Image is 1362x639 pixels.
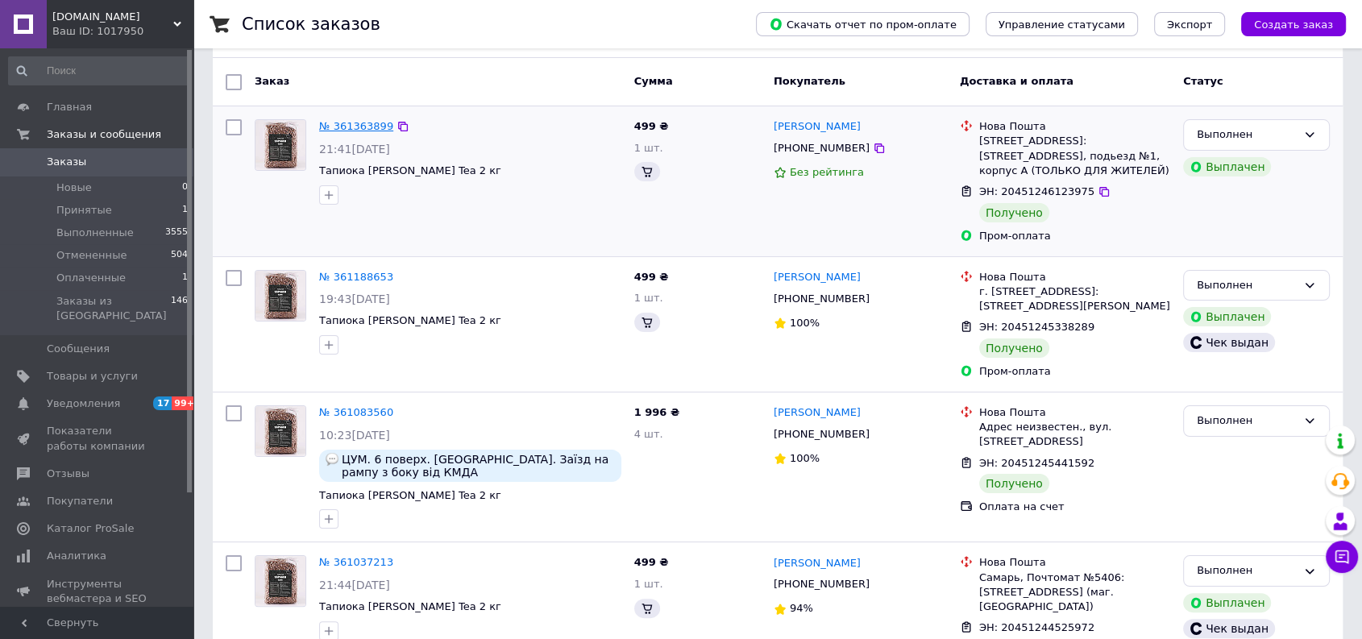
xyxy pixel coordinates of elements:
[774,405,861,421] a: [PERSON_NAME]
[47,467,89,481] span: Отзывы
[1197,562,1297,579] div: Выполнен
[1326,541,1358,573] button: Чат с покупателем
[634,292,663,304] span: 1 шт.
[165,226,188,240] span: 3555
[255,119,306,171] a: Фото товару
[47,549,106,563] span: Аналитика
[319,406,393,418] a: № 361083560
[47,100,92,114] span: Главная
[634,578,663,590] span: 1 шт.
[255,270,306,322] a: Фото товару
[326,453,338,466] img: :speech_balloon:
[171,248,188,263] span: 504
[342,453,615,479] span: ЦУМ. 6 поверх. [GEOGRAPHIC_DATA]. Заїзд на рампу з боку від КМДА
[171,294,188,323] span: 146
[979,420,1170,449] div: Адрес неизвестен., вул. [STREET_ADDRESS]
[979,474,1049,493] div: Получено
[1154,12,1225,36] button: Экспорт
[1241,12,1346,36] button: Создать заказ
[790,317,820,329] span: 100%
[47,521,134,536] span: Каталог ProSale
[1183,619,1275,638] div: Чек выдан
[986,12,1138,36] button: Управление статусами
[319,429,390,442] span: 10:23[DATE]
[319,556,393,568] a: № 361037213
[153,396,172,410] span: 17
[1183,157,1271,176] div: Выплачен
[242,15,380,34] h1: Список заказов
[774,270,861,285] a: [PERSON_NAME]
[1183,593,1271,612] div: Выплачен
[770,574,873,595] div: [PHONE_NUMBER]
[634,556,669,568] span: 499 ₴
[790,602,813,614] span: 94%
[999,19,1125,31] span: Управление статусами
[255,555,306,607] a: Фото товару
[1197,413,1297,429] div: Выполнен
[979,457,1094,469] span: ЭН: 20451245441592
[47,396,120,411] span: Уведомления
[634,142,663,154] span: 1 шт.
[770,288,873,309] div: [PHONE_NUMBER]
[182,180,188,195] span: 0
[319,600,501,612] a: Тапиока [PERSON_NAME] Tea 2 кг
[979,621,1094,633] span: ЭН: 20451244525972
[47,127,161,142] span: Заказы и сообщения
[979,571,1170,615] div: Самарь, Почтомат №5406: [STREET_ADDRESS] (маг. [GEOGRAPHIC_DATA])
[319,314,501,326] a: Тапиока [PERSON_NAME] Tea 2 кг
[1225,18,1346,30] a: Создать заказ
[255,271,305,321] img: Фото товару
[319,164,501,176] a: Тапиока [PERSON_NAME] Tea 2 кг
[790,452,820,464] span: 100%
[47,577,149,606] span: Инструменты вебмастера и SEO
[319,579,390,591] span: 21:44[DATE]
[8,56,189,85] input: Поиск
[1167,19,1212,31] span: Экспорт
[255,120,305,170] img: Фото товару
[979,203,1049,222] div: Получено
[56,226,134,240] span: Выполненные
[979,500,1170,514] div: Оплата на счет
[790,166,864,178] span: Без рейтинга
[47,369,138,384] span: Товары и услуги
[979,270,1170,284] div: Нова Пошта
[979,338,1049,358] div: Получено
[255,405,306,457] a: Фото товару
[182,271,188,285] span: 1
[1183,75,1223,87] span: Статус
[182,203,188,218] span: 1
[56,248,127,263] span: Отмененные
[769,17,957,31] span: Скачать отчет по пром-оплате
[979,364,1170,379] div: Пром-оплата
[319,143,390,156] span: 21:41[DATE]
[634,428,663,440] span: 4 шт.
[960,75,1073,87] span: Доставка и оплата
[255,406,305,456] img: Фото товару
[47,424,149,453] span: Показатели работы компании
[634,406,679,418] span: 1 996 ₴
[172,396,198,410] span: 99+
[1254,19,1333,31] span: Создать заказ
[979,555,1170,570] div: Нова Пошта
[52,10,173,24] span: PearlTea.ua
[319,293,390,305] span: 19:43[DATE]
[756,12,970,36] button: Скачать отчет по пром-оплате
[56,203,112,218] span: Принятые
[979,119,1170,134] div: Нова Пошта
[52,24,193,39] div: Ваш ID: 1017950
[56,271,126,285] span: Оплаченные
[1183,333,1275,352] div: Чек выдан
[319,489,501,501] a: Тапиока [PERSON_NAME] Tea 2 кг
[47,155,86,169] span: Заказы
[255,75,289,87] span: Заказ
[770,138,873,159] div: [PHONE_NUMBER]
[979,229,1170,243] div: Пром-оплата
[1197,277,1297,294] div: Выполнен
[979,284,1170,313] div: г. [STREET_ADDRESS]: [STREET_ADDRESS][PERSON_NAME]
[774,119,861,135] a: [PERSON_NAME]
[979,134,1170,178] div: [STREET_ADDRESS]: [STREET_ADDRESS], подьезд №1, корпус А (ТОЛЬКО ДЛЯ ЖИТЕЛЕЙ)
